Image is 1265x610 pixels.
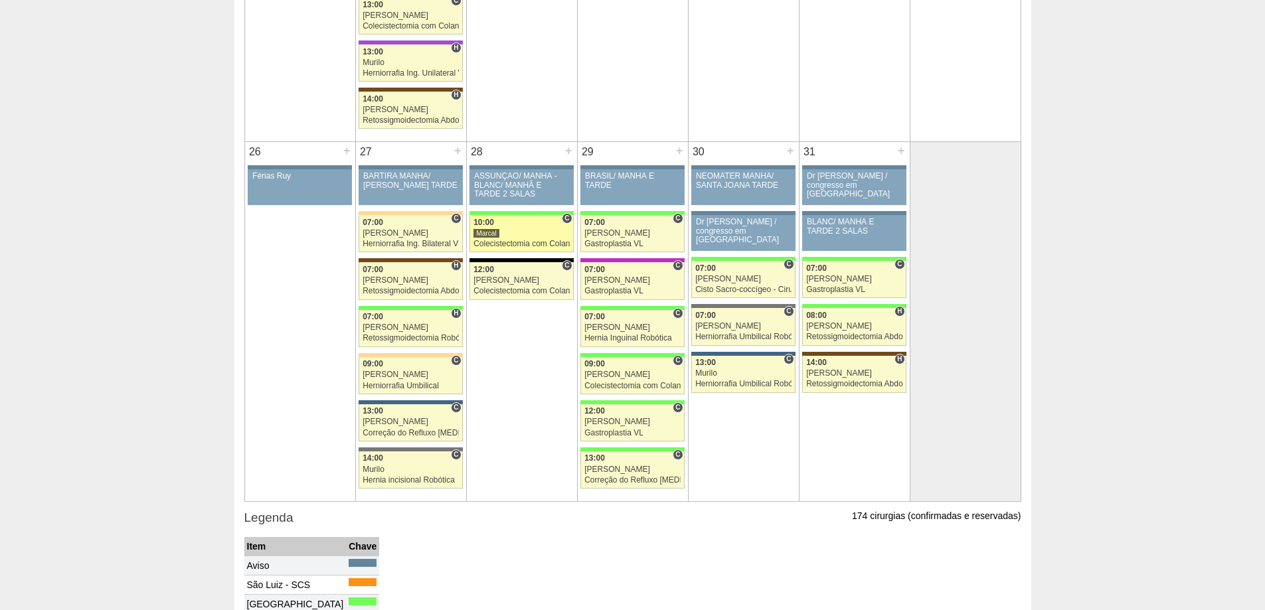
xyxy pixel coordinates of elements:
a: C 13:00 [PERSON_NAME] Correção do Refluxo [MEDICAL_DATA] esofágico Robótico [359,404,462,441]
div: Gastroplastia VL [584,429,681,437]
div: Retossigmoidectomia Abdominal VL [806,380,902,388]
div: [PERSON_NAME] [584,323,681,332]
span: 07:00 [695,264,716,273]
div: [PERSON_NAME] [363,276,459,285]
span: 07:00 [584,312,605,321]
a: Dr [PERSON_NAME] / congresso em [GEOGRAPHIC_DATA] [691,215,795,251]
div: Key: Santa Joana [359,258,462,262]
div: + [563,142,574,159]
span: Consultório [673,402,683,413]
div: [PERSON_NAME] [584,229,681,238]
a: Dr [PERSON_NAME] / congresso em [GEOGRAPHIC_DATA] [802,169,906,205]
div: 28 [467,142,487,162]
a: C 07:00 [PERSON_NAME] Gastroplastia VL [580,215,684,252]
div: Key: Brasil [349,597,377,605]
div: Key: Aviso [349,559,377,567]
div: 26 [245,142,266,162]
span: 07:00 [695,311,716,320]
span: 07:00 [363,218,383,227]
div: Colecistectomia com Colangiografia VL [363,22,459,31]
a: H 08:00 [PERSON_NAME] Retossigmoidectomia Abdominal VL [802,308,906,345]
div: 29 [578,142,598,162]
div: Key: Aviso [802,211,906,215]
a: C 12:00 [PERSON_NAME] Gastroplastia VL [580,404,684,441]
div: Cisto Sacro-coccígeo - Cirurgia [695,285,792,294]
div: Key: Santa Catarina [359,447,462,451]
span: Consultório [673,213,683,224]
a: C 09:00 [PERSON_NAME] Herniorrafia Umbilical [359,357,462,394]
div: Key: Blanc [469,258,573,262]
a: H 13:00 Murilo Herniorrafia Ing. Unilateral VL [359,44,462,82]
div: [PERSON_NAME] [695,275,792,283]
div: + [785,142,796,159]
div: + [341,142,353,159]
a: C 10:00 Marcal Colecistectomia com Colangiografia VL [469,215,573,252]
a: BARTIRA MANHÃ/ [PERSON_NAME] TARDE [359,169,462,205]
a: C 07:00 [PERSON_NAME] Gastroplastia VL [580,262,684,299]
span: 13:00 [695,358,716,367]
span: 14:00 [806,358,827,367]
div: Key: São Luiz - Jabaquara [691,352,795,356]
h3: Legenda [244,508,1021,528]
div: Key: BP Paulista [691,304,795,308]
span: 08:00 [806,311,827,320]
a: C 14:00 Murilo Hernia incisional Robótica [359,451,462,489]
div: [PERSON_NAME] [363,106,459,114]
a: H 14:00 [PERSON_NAME] Retossigmoidectomia Abdominal VL [802,356,906,393]
a: H 07:00 [PERSON_NAME] Retossigmoidectomia Robótica [359,310,462,347]
div: 31 [800,142,820,162]
div: [PERSON_NAME] [584,418,681,426]
div: + [452,142,464,159]
span: Consultório [451,402,461,413]
div: 27 [356,142,377,162]
span: 09:00 [363,359,383,368]
th: Chave [346,537,379,556]
p: 174 cirurgias (confirmadas e reservadas) [852,510,1021,522]
div: Key: Brasil [802,257,906,261]
span: 07:00 [584,265,605,274]
div: [PERSON_NAME] [363,323,459,332]
div: Murilo [363,465,459,474]
a: C 07:00 [PERSON_NAME] Herniorrafia Umbilical Robótica [691,308,795,345]
div: Dr [PERSON_NAME] / congresso em [GEOGRAPHIC_DATA] [807,172,902,198]
div: + [896,142,907,159]
span: Consultório [784,306,794,317]
div: Murilo [695,369,792,378]
div: Correção do Refluxo [MEDICAL_DATA] esofágico Robótico [363,429,459,437]
div: Key: Aviso [248,165,351,169]
div: Key: Aviso [580,165,684,169]
a: C 13:00 Murilo Herniorrafia Umbilical Robótica [691,356,795,393]
div: Murilo [363,58,459,67]
div: Colecistectomia com Colangiografia VL [584,382,681,390]
span: Consultório [894,259,904,269]
a: C 13:00 [PERSON_NAME] Correção do Refluxo [MEDICAL_DATA] esofágico Robótico [580,451,684,489]
div: Key: Brasil [359,306,462,310]
span: Consultório [562,260,572,271]
span: 07:00 [584,218,605,227]
div: Hernia Inguinal Robótica [584,334,681,343]
div: Herniorrafia Umbilical Robótica [695,380,792,388]
span: Hospital [894,306,904,317]
span: Consultório [673,355,683,366]
div: ASSUNÇÃO/ MANHÃ -BLANC/ MANHÃ E TARDE 2 SALAS [474,172,569,198]
div: [PERSON_NAME] [695,322,792,331]
div: Herniorrafia Umbilical Robótica [695,333,792,341]
div: Key: Aviso [469,165,573,169]
div: Retossigmoidectomia Abdominal VL [363,116,459,125]
div: NEOMATER MANHÃ/ SANTA JOANA TARDE [696,172,791,189]
span: 14:00 [363,453,383,463]
div: Gastroplastia VL [584,240,681,248]
div: BARTIRA MANHÃ/ [PERSON_NAME] TARDE [363,172,458,189]
a: H 14:00 [PERSON_NAME] Retossigmoidectomia Abdominal VL [359,92,462,129]
div: Key: Brasil [469,211,573,215]
span: 07:00 [806,264,827,273]
div: Key: Brasil [802,304,906,308]
span: Consultório [562,213,572,224]
div: Gastroplastia VL [806,285,902,294]
span: Hospital [451,90,461,100]
div: Colecistectomia com Colangiografia VL [473,240,570,248]
div: BLANC/ MANHÃ E TARDE 2 SALAS [807,218,902,235]
div: Retossigmoidectomia Abdominal VL [806,333,902,341]
a: C 07:00 [PERSON_NAME] Cisto Sacro-coccígeo - Cirurgia [691,261,795,298]
div: Colecistectomia com Colangiografia VL [473,287,570,295]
